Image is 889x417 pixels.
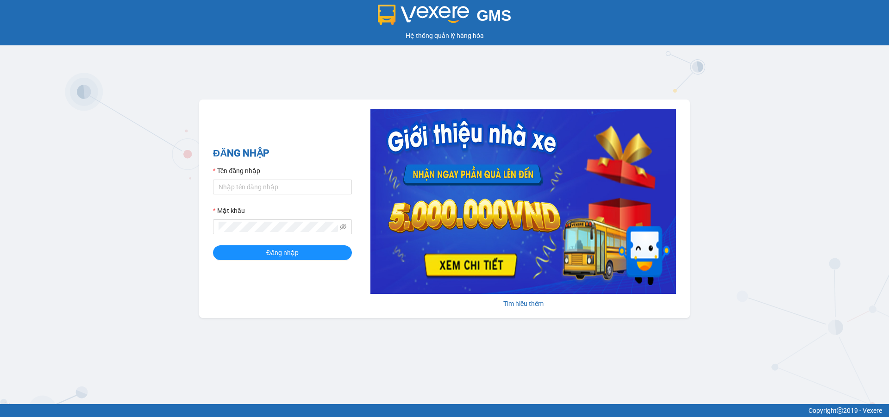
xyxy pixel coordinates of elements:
span: eye-invisible [340,224,346,230]
input: Tên đăng nhập [213,180,352,194]
button: Đăng nhập [213,245,352,260]
label: Tên đăng nhập [213,166,260,176]
span: GMS [476,7,511,24]
span: copyright [837,407,843,414]
a: GMS [378,14,512,21]
img: logo 2 [378,5,470,25]
img: banner-0 [370,109,676,294]
span: Đăng nhập [266,248,299,258]
h2: ĐĂNG NHẬP [213,146,352,161]
label: Mật khẩu [213,205,245,216]
div: Tìm hiểu thêm [370,299,676,309]
div: Copyright 2019 - Vexere [7,405,882,416]
input: Mật khẩu [219,222,338,232]
div: Hệ thống quản lý hàng hóa [2,31,887,41]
